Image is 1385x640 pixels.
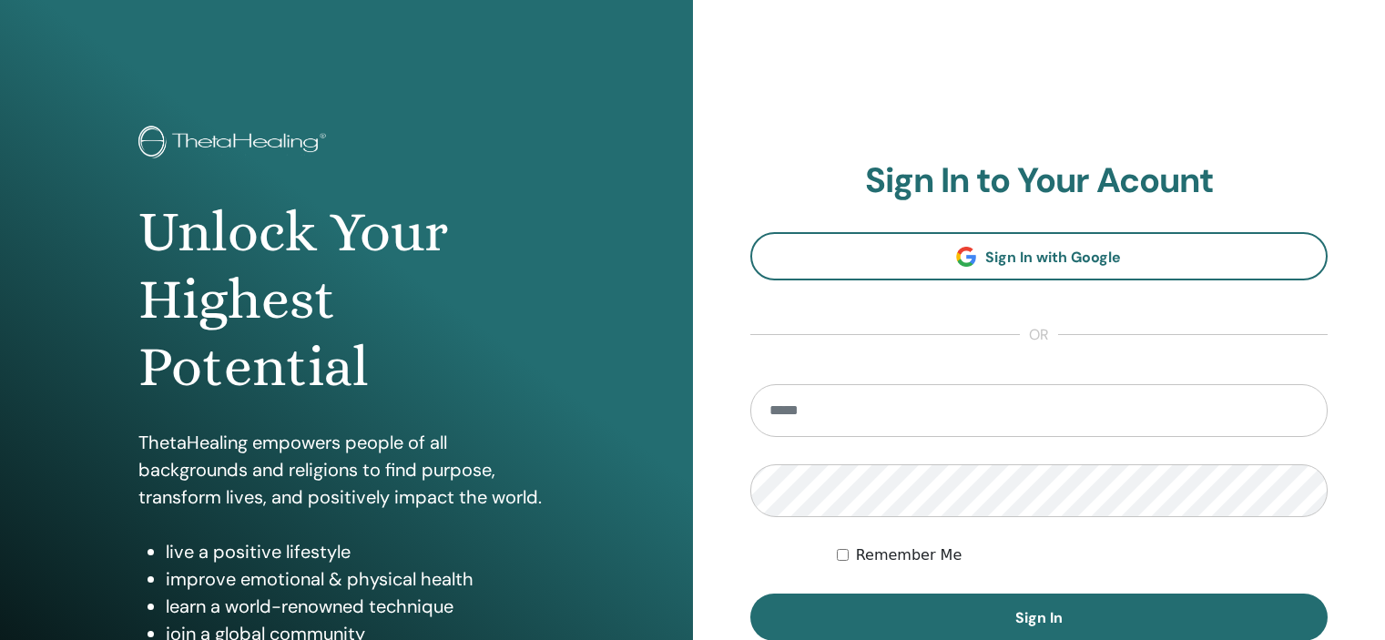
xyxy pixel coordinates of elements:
[166,538,555,565] li: live a positive lifestyle
[856,544,962,566] label: Remember Me
[138,198,555,401] h1: Unlock Your Highest Potential
[138,429,555,511] p: ThetaHealing empowers people of all backgrounds and religions to find purpose, transform lives, a...
[750,232,1329,280] a: Sign In with Google
[985,248,1121,267] span: Sign In with Google
[166,565,555,593] li: improve emotional & physical health
[166,593,555,620] li: learn a world-renowned technique
[837,544,1328,566] div: Keep me authenticated indefinitely or until I manually logout
[1015,608,1063,627] span: Sign In
[750,160,1329,202] h2: Sign In to Your Acount
[1020,324,1058,346] span: or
